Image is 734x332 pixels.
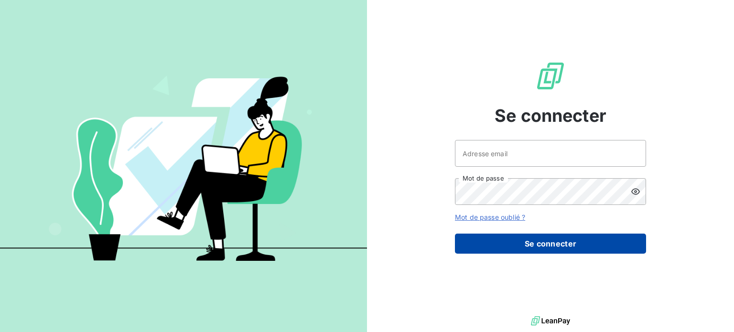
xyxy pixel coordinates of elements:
input: placeholder [455,140,646,167]
span: Se connecter [495,103,606,129]
a: Mot de passe oublié ? [455,213,525,221]
button: Se connecter [455,234,646,254]
img: Logo LeanPay [535,61,566,91]
img: logo [531,314,570,328]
